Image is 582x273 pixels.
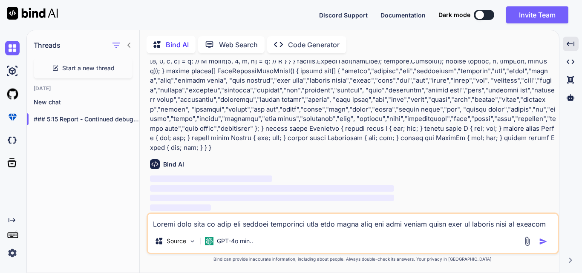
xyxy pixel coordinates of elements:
[150,204,211,211] span: ‌
[5,133,20,147] img: darkCloudIdeIcon
[5,87,20,101] img: githubLight
[217,237,253,245] p: GPT-4o min..
[205,237,213,245] img: GPT-4o mini
[34,115,139,124] p: ### 5:15 Report - Continued debugging t...
[5,64,20,78] img: ai-studio
[219,40,258,50] p: Web Search
[27,85,139,92] h2: [DATE]
[288,40,340,50] p: Code Generator
[147,256,559,262] p: Bind can provide inaccurate information, including about people. Always double-check its answers....
[438,11,470,19] span: Dark mode
[380,11,426,19] span: Documentation
[167,237,186,245] p: Source
[5,246,20,260] img: settings
[166,40,189,50] p: Bind AI
[5,41,20,55] img: chat
[539,237,547,246] img: icon
[522,236,532,246] img: attachment
[319,11,368,20] button: Discord Support
[380,11,426,20] button: Documentation
[150,175,272,182] span: ‌
[319,11,368,19] span: Discord Support
[62,64,115,72] span: Start a new thread
[150,185,394,192] span: ‌
[163,160,184,169] h6: Bind AI
[5,110,20,124] img: premium
[506,6,568,23] button: Invite Team
[150,195,394,201] span: ‌
[7,7,58,20] img: Bind AI
[34,40,61,50] h1: Threads
[189,238,196,245] img: Pick Models
[34,98,139,106] p: New chat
